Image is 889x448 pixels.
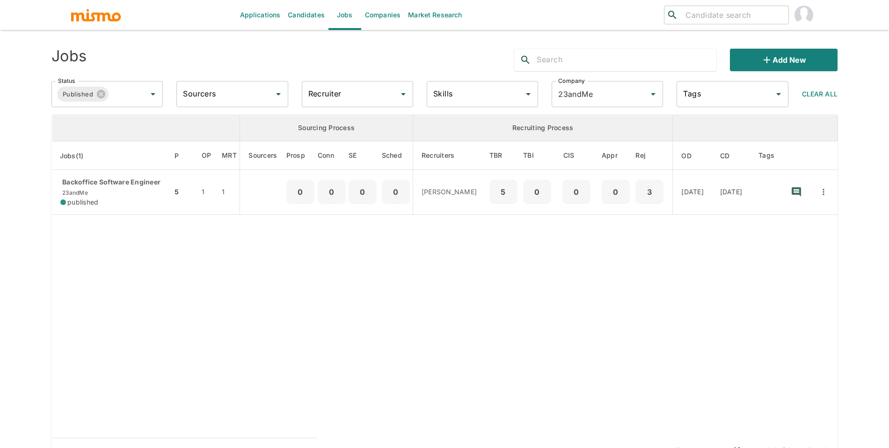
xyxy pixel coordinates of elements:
button: Open [272,88,285,101]
p: 0 [527,185,547,198]
img: logo [70,8,122,22]
td: 5 [172,170,194,215]
th: Client Interview Scheduled [555,141,599,170]
p: 0 [321,185,342,198]
th: Rejected [633,141,672,170]
th: Recruiting Process [413,115,672,141]
th: Priority [172,141,194,170]
th: Sourcing Process [240,115,413,141]
button: search [514,49,537,71]
p: 0 [290,185,311,198]
img: Maria Lujan Ciommo [794,6,813,24]
th: To Be Interviewed [521,141,554,170]
button: Add new [730,49,838,71]
th: Approved [599,141,633,170]
td: [DATE] [673,170,713,215]
th: Open Positions [194,141,219,170]
button: Open [146,88,160,101]
button: Open [772,88,785,101]
span: CD [720,150,742,162]
p: Backoffice Software Engineer [60,177,165,187]
span: Clear All [802,90,838,98]
th: Onboarding Date [673,141,713,170]
table: enhanced table [51,115,838,438]
th: Prospects [286,141,318,170]
th: Tags [751,141,783,170]
p: 0 [352,185,373,198]
label: Company [558,77,585,85]
input: Candidate search [682,8,785,22]
th: Sched [380,141,413,170]
span: Published [57,89,99,100]
button: Open [522,88,535,101]
span: P [175,150,191,162]
span: 23andMe [60,189,88,196]
span: Jobs(1) [60,150,96,162]
p: 0 [605,185,626,198]
div: Published [57,87,109,102]
th: Market Research Total [219,141,240,170]
th: Connections [318,141,347,170]
button: recent-notes [785,181,808,203]
td: [DATE] [713,170,751,215]
button: Quick Actions [813,182,834,202]
th: Sent Emails [347,141,379,170]
p: 0 [386,185,406,198]
p: [PERSON_NAME] [422,187,480,197]
label: Status [58,77,75,85]
p: 5 [493,185,514,198]
p: 0 [566,185,587,198]
td: 1 [194,170,219,215]
p: 3 [639,185,660,198]
td: 1 [219,170,240,215]
h4: Jobs [51,47,87,66]
th: To Be Reviewed [487,141,521,170]
th: Created At [713,141,751,170]
span: published [67,198,98,207]
button: Open [397,88,410,101]
button: Open [647,88,660,101]
span: OD [681,150,704,162]
th: Recruiters [413,141,487,170]
th: Sourcers [240,141,286,170]
input: Search [537,52,716,67]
